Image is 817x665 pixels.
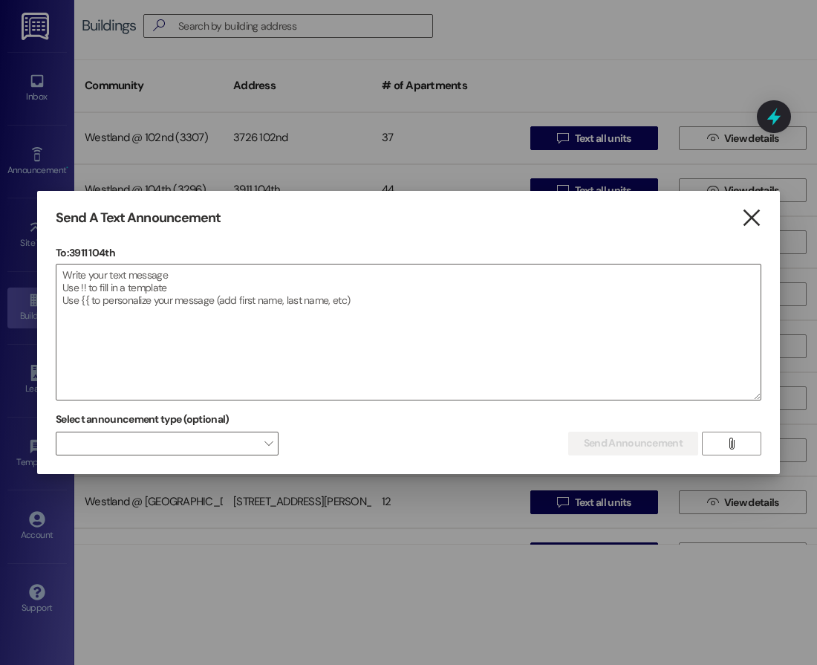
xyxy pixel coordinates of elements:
[741,210,761,226] i: 
[56,408,230,431] label: Select announcement type (optional)
[726,438,737,450] i: 
[568,432,698,455] button: Send Announcement
[56,210,221,227] h3: Send A Text Announcement
[584,435,683,451] span: Send Announcement
[56,245,761,260] p: To: 3911 104th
